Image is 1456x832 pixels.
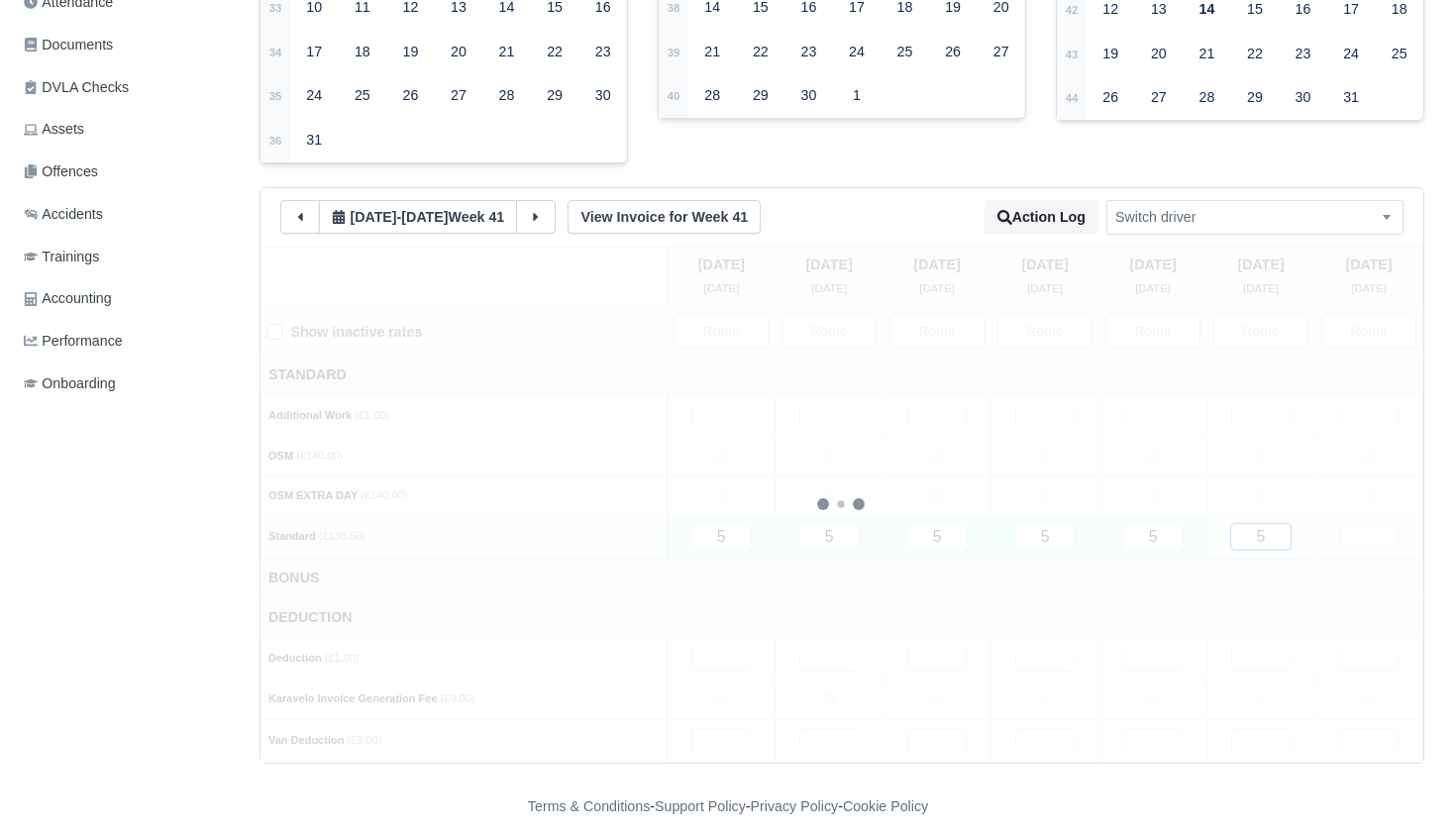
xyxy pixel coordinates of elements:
[1107,205,1403,230] span: Switch driver
[1066,49,1079,60] strong: 43
[751,798,839,814] a: Privacy Policy
[884,33,926,71] div: 25
[1330,78,1373,117] div: 31
[24,76,129,99] span: DVLA Checks
[24,246,99,268] span: Trainings
[342,33,384,71] div: 18
[581,33,624,71] div: 23
[1282,35,1324,73] div: 23
[269,90,282,102] strong: 35
[668,90,680,102] strong: 40
[568,200,761,234] a: View Invoice for Week 41
[401,209,448,225] span: 2 days ago
[350,209,396,225] span: 1 week ago
[269,47,282,58] strong: 34
[293,76,336,115] div: 24
[24,330,123,353] span: Performance
[980,33,1022,71] div: 27
[269,135,282,147] strong: 36
[16,153,236,191] a: Offences
[1357,737,1456,832] iframe: Chat Widget
[1186,35,1228,73] div: 21
[16,322,236,361] a: Performance
[319,200,517,234] button: [DATE]-[DATE]Week 41
[691,33,734,71] div: 21
[534,76,576,115] div: 29
[787,76,830,115] div: 30
[438,33,480,71] div: 20
[691,76,734,115] div: 28
[1234,35,1277,73] div: 22
[836,33,879,71] div: 24
[16,279,236,318] a: Accounting
[389,33,432,71] div: 19
[16,26,236,64] a: Documents
[293,121,336,159] div: 31
[668,2,680,14] strong: 38
[24,118,84,141] span: Assets
[438,76,480,115] div: 27
[269,2,282,14] strong: 33
[1090,78,1132,117] div: 26
[985,200,1098,235] button: Action Log
[16,110,236,149] a: Assets
[668,47,680,58] strong: 39
[24,287,112,310] span: Accounting
[1138,78,1181,117] div: 27
[342,76,384,115] div: 25
[389,76,432,115] div: 26
[843,798,928,814] a: Cookie Policy
[740,33,782,71] div: 22
[1066,4,1079,16] strong: 42
[836,76,879,115] div: 1
[24,203,103,226] span: Accidents
[16,195,236,234] a: Accidents
[534,33,576,71] div: 22
[740,76,782,115] div: 29
[16,238,236,276] a: Trainings
[24,160,98,183] span: Offences
[1090,35,1132,73] div: 19
[485,33,528,71] div: 21
[1330,35,1373,73] div: 24
[932,33,975,71] div: 26
[1378,35,1420,73] div: 25
[581,76,624,115] div: 30
[1066,92,1079,104] strong: 44
[485,76,528,115] div: 28
[24,34,113,56] span: Documents
[16,68,236,107] a: DVLA Checks
[1138,35,1181,73] div: 20
[16,364,236,403] a: Onboarding
[1282,78,1324,117] div: 30
[24,372,116,395] span: Onboarding
[1106,200,1404,235] span: Switch driver
[1198,1,1214,17] strong: 14
[787,33,830,71] div: 23
[528,798,650,814] a: Terms & Conditions
[655,798,746,814] a: Support Policy
[293,33,336,71] div: 17
[1234,78,1277,117] div: 29
[1186,78,1228,117] div: 28
[163,795,1293,818] div: - - -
